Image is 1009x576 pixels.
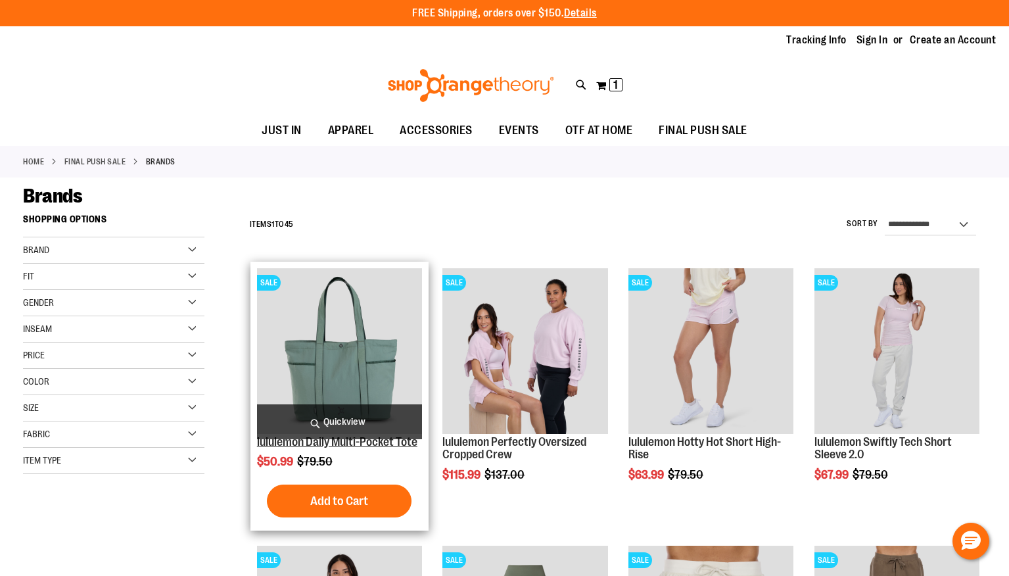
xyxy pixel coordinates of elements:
[442,552,466,568] span: SALE
[814,435,952,462] a: lululemon Swiftly Tech Short Sleeve 2.0
[412,6,597,21] p: FREE Shipping, orders over $150.
[442,268,607,433] img: lululemon Perfectly Oversized Cropped Crew
[814,468,851,481] span: $67.99
[23,455,61,466] span: Item Type
[814,275,838,291] span: SALE
[23,324,52,334] span: Inseam
[436,262,614,515] div: product
[271,220,275,229] span: 1
[23,297,54,308] span: Gender
[564,7,597,19] a: Details
[250,262,429,531] div: product
[484,468,527,481] span: $137.00
[499,116,539,145] span: EVENTS
[23,350,45,360] span: Price
[628,435,781,462] a: lululemon Hotty Hot Short High-Rise
[442,435,586,462] a: lululemon Perfectly Oversized Cropped Crew
[386,69,556,102] img: Shop Orangetheory
[23,245,49,255] span: Brand
[847,218,878,229] label: Sort By
[257,435,417,448] a: lululemon Daily Multi-Pocket Tote
[328,116,374,145] span: APPAREL
[814,268,979,435] a: lululemon Swiftly Tech Short Sleeve 2.0SALE
[23,208,204,237] strong: Shopping Options
[64,156,126,168] a: FINAL PUSH SALE
[23,429,50,439] span: Fabric
[628,468,666,481] span: $63.99
[853,468,890,481] span: $79.50
[628,275,652,291] span: SALE
[400,116,473,145] span: ACCESSORIES
[257,404,422,439] a: Quickview
[659,116,747,145] span: FINAL PUSH SALE
[257,552,281,568] span: SALE
[285,220,294,229] span: 45
[146,156,176,168] strong: Brands
[23,402,39,413] span: Size
[297,455,335,468] span: $79.50
[442,275,466,291] span: SALE
[310,494,368,508] span: Add to Cart
[622,262,800,515] div: product
[628,268,793,433] img: lululemon Hotty Hot Short High-Rise
[628,552,652,568] span: SALE
[645,116,761,145] a: FINAL PUSH SALE
[628,268,793,435] a: lululemon Hotty Hot Short High-RiseSALE
[262,116,302,145] span: JUST IN
[814,552,838,568] span: SALE
[952,523,989,560] button: Hello, have a question? Let’s chat.
[387,116,486,146] a: ACCESSORIES
[257,455,295,468] span: $50.99
[442,468,482,481] span: $115.99
[442,268,607,435] a: lululemon Perfectly Oversized Cropped CrewSALE
[23,185,82,207] span: Brands
[315,116,387,146] a: APPAREL
[814,268,979,433] img: lululemon Swiftly Tech Short Sleeve 2.0
[23,156,44,168] a: Home
[808,262,986,515] div: product
[565,116,633,145] span: OTF AT HOME
[552,116,646,146] a: OTF AT HOME
[248,116,315,146] a: JUST IN
[267,485,411,517] button: Add to Cart
[23,376,49,387] span: Color
[910,33,997,47] a: Create an Account
[613,78,618,91] span: 1
[856,33,888,47] a: Sign In
[668,468,705,481] span: $79.50
[257,268,422,433] img: lululemon Daily Multi-Pocket Tote
[23,271,34,281] span: Fit
[250,214,294,235] h2: Items to
[786,33,847,47] a: Tracking Info
[257,268,422,435] a: lululemon Daily Multi-Pocket ToteSALE
[257,275,281,291] span: SALE
[486,116,552,146] a: EVENTS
